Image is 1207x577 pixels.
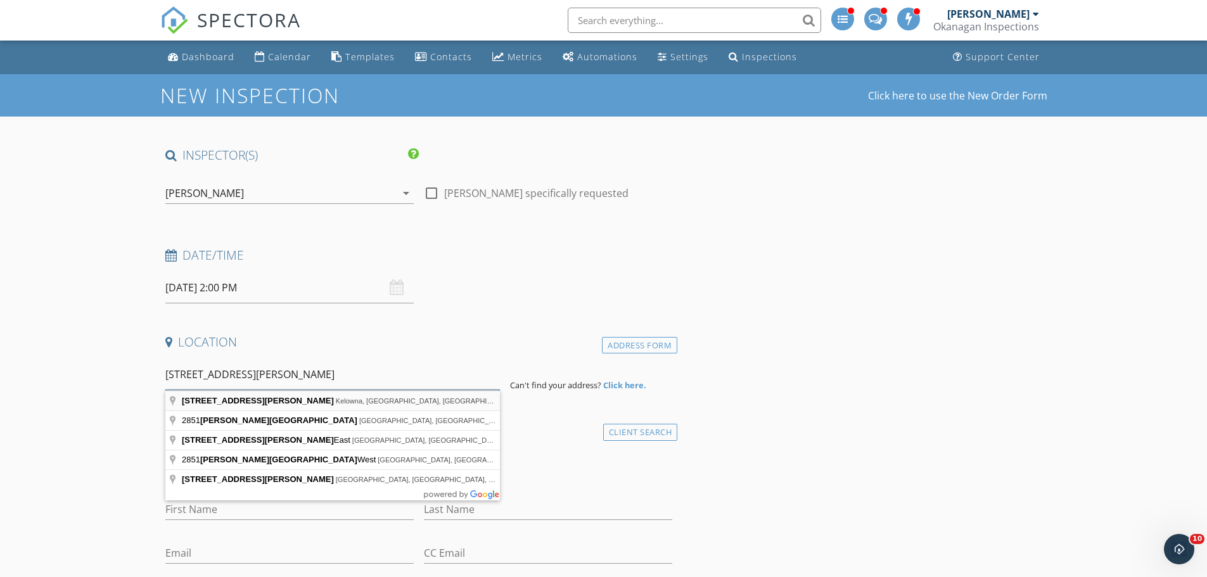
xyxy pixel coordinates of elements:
[966,51,1040,63] div: Support Center
[182,474,334,484] span: [STREET_ADDRESS][PERSON_NAME]
[182,435,334,445] span: [STREET_ADDRESS][PERSON_NAME]
[670,51,708,63] div: Settings
[430,51,472,63] div: Contacts
[163,46,239,69] a: Dashboard
[868,91,1047,101] a: Click here to use the New Order Form
[165,359,500,390] input: Address Search
[336,476,561,483] span: [GEOGRAPHIC_DATA], [GEOGRAPHIC_DATA], [GEOGRAPHIC_DATA]
[603,424,678,441] div: Client Search
[724,46,802,69] a: Inspections
[200,455,357,464] span: [PERSON_NAME][GEOGRAPHIC_DATA]
[250,46,316,69] a: Calendar
[336,397,515,405] span: Kelowna, [GEOGRAPHIC_DATA], [GEOGRAPHIC_DATA]
[653,46,713,69] a: Settings
[568,8,821,33] input: Search everything...
[165,187,244,199] div: [PERSON_NAME]
[326,46,400,69] a: Templates
[378,456,603,464] span: [GEOGRAPHIC_DATA], [GEOGRAPHIC_DATA], [GEOGRAPHIC_DATA]
[1190,534,1204,544] span: 10
[933,20,1039,33] div: Okanagan Inspections
[1164,534,1194,564] iframe: Intercom live chat
[160,84,441,106] h1: New Inspection
[577,51,637,63] div: Automations
[182,51,234,63] div: Dashboard
[200,415,357,425] span: [PERSON_NAME][GEOGRAPHIC_DATA]
[508,51,542,63] div: Metrics
[410,46,477,69] a: Contacts
[160,17,301,44] a: SPECTORA
[268,51,311,63] div: Calendar
[165,147,419,163] h4: INSPECTOR(S)
[603,379,646,391] strong: Click here.
[182,415,359,425] span: 2851
[352,436,578,444] span: [GEOGRAPHIC_DATA], [GEOGRAPHIC_DATA], [GEOGRAPHIC_DATA]
[345,51,395,63] div: Templates
[182,455,378,464] span: 2851 West
[444,187,629,200] label: [PERSON_NAME] specifically requested
[182,396,334,405] span: [STREET_ADDRESS][PERSON_NAME]
[165,247,673,263] h4: Date/Time
[399,186,414,201] i: arrow_drop_down
[947,8,1030,20] div: [PERSON_NAME]
[487,46,547,69] a: Metrics
[182,435,352,445] span: East
[165,272,414,303] input: Select date
[558,46,642,69] a: Automations (Advanced)
[510,379,601,391] span: Can't find your address?
[742,51,797,63] div: Inspections
[359,417,585,424] span: [GEOGRAPHIC_DATA], [GEOGRAPHIC_DATA], [GEOGRAPHIC_DATA]
[197,6,301,33] span: SPECTORA
[602,337,677,354] div: Address Form
[165,334,673,350] h4: Location
[160,6,188,34] img: The Best Home Inspection Software - Spectora
[948,46,1045,69] a: Support Center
